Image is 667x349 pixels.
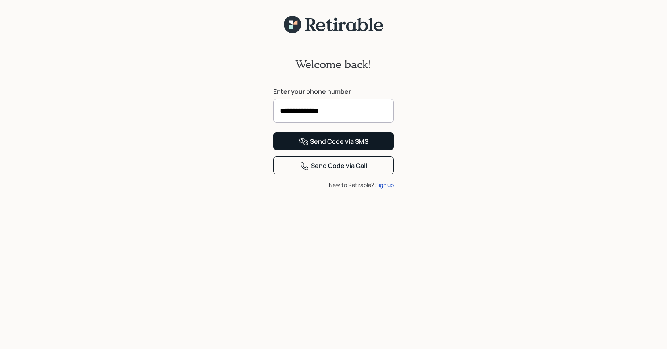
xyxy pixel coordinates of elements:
button: Send Code via SMS [273,132,394,150]
button: Send Code via Call [273,156,394,174]
div: Send Code via SMS [299,137,368,147]
div: Send Code via Call [300,161,367,171]
div: Sign up [375,181,394,189]
div: New to Retirable? [273,181,394,189]
label: Enter your phone number [273,87,394,96]
h2: Welcome back! [295,58,372,71]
